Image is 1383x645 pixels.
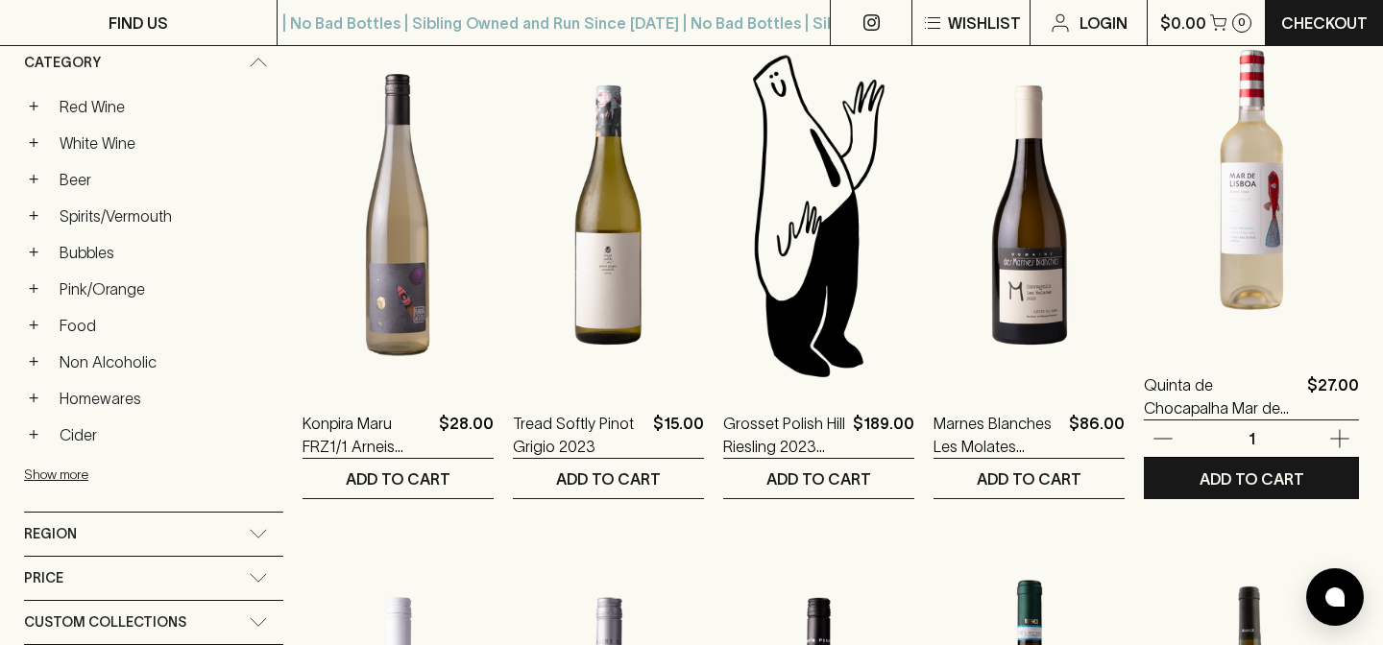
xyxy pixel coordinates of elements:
p: FIND US [109,12,168,35]
img: Konpira Maru FRZ1/1 Arneis 2025 [303,47,494,383]
a: Non Alcoholic [51,346,283,378]
div: Region [24,513,283,556]
span: Region [24,522,77,546]
p: $86.00 [1069,412,1125,458]
p: ADD TO CART [1200,467,1304,490]
a: Quinta de Chocapalha Mar de [GEOGRAPHIC_DATA] Arinto Verdelho 2022 [1144,373,1299,419]
a: Marnes Blanches Les Molates Savagnin 2022 [934,412,1061,458]
p: ADD TO CART [766,467,871,490]
p: Login [1080,12,1128,35]
button: + [24,279,43,299]
button: + [24,170,43,189]
a: Red Wine [51,90,283,123]
a: Konpira Maru FRZ1/1 Arneis 2025 [303,412,431,458]
button: + [24,352,43,371]
button: Show more [24,455,276,494]
a: White Wine [51,127,283,159]
button: + [24,243,43,262]
span: Category [24,51,101,75]
button: ADD TO CART [1144,459,1359,498]
button: + [24,133,43,153]
a: Homewares [51,382,283,415]
button: ADD TO CART [513,459,704,498]
p: ADD TO CART [977,467,1081,490]
button: + [24,425,43,444]
p: ADD TO CART [556,467,661,490]
p: ADD TO CART [346,467,450,490]
button: ADD TO CART [723,459,914,498]
p: $0.00 [1160,12,1206,35]
p: Wishlist [948,12,1021,35]
a: Cider [51,418,283,451]
p: $27.00 [1307,373,1359,419]
img: Blackhearts & Sparrows Man [723,47,914,383]
a: Bubbles [51,236,283,269]
a: Grosset Polish Hill Riesling 2023 MAGNUM 1500ml [723,412,845,458]
img: Marnes Blanches Les Molates Savagnin 2022 [934,47,1125,383]
a: Pink/Orange [51,273,283,305]
button: ADD TO CART [303,459,494,498]
img: Quinta de Chocapalha Mar de Lisboa Arinto Verdelho 2022 [1144,9,1359,345]
button: + [24,316,43,335]
button: + [24,206,43,226]
a: Beer [51,163,283,196]
p: $28.00 [439,412,494,458]
img: Tread Softly Pinot Grigio 2023 [513,47,704,383]
a: Food [51,309,283,342]
p: $15.00 [653,412,704,458]
div: Custom Collections [24,601,283,644]
div: Category [24,36,283,90]
button: ADD TO CART [934,459,1125,498]
p: Checkout [1281,12,1368,35]
img: bubble-icon [1325,587,1345,607]
span: Custom Collections [24,610,186,634]
span: Price [24,566,63,590]
button: + [24,97,43,116]
p: 1 [1228,428,1274,449]
button: + [24,389,43,408]
p: $189.00 [853,412,914,458]
a: Spirits/Vermouth [51,200,283,232]
p: 0 [1238,17,1246,28]
div: Price [24,557,283,600]
a: Tread Softly Pinot Grigio 2023 [513,412,645,458]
